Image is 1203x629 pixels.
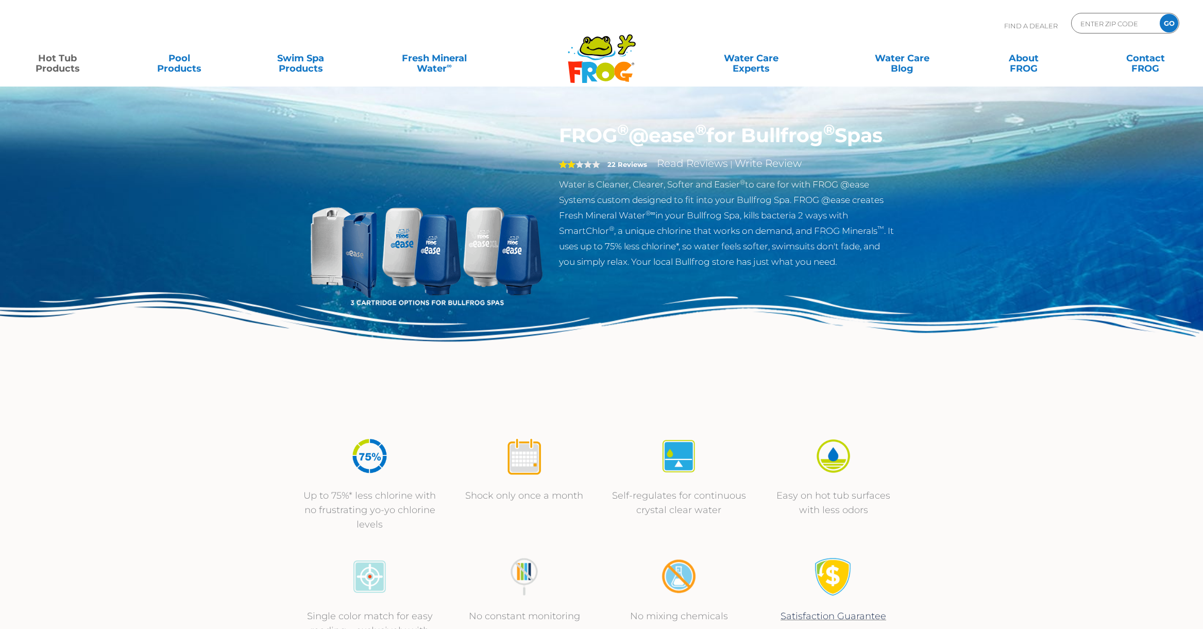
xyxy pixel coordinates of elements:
p: Up to 75%* less chlorine with no frustrating yo-yo chlorine levels [303,488,437,532]
span: 2 [559,160,575,168]
a: Satisfaction Guarantee [781,610,886,622]
a: Water CareExperts [674,48,827,69]
p: Easy on hot tub surfaces with less odors [767,488,901,517]
sup: ® [617,121,629,139]
h1: FROG @ease for Bullfrog Spas [559,124,895,147]
a: Hot TubProducts [10,48,105,69]
p: Shock only once a month [458,488,591,503]
strong: 22 Reviews [607,160,647,168]
a: PoolProducts [132,48,227,69]
sup: ™ [877,225,884,232]
p: No mixing chemicals [612,609,746,623]
sup: ®∞ [646,209,655,217]
p: Self-regulates for continuous crystal clear water [612,488,746,517]
a: Read Reviews [657,157,728,169]
img: no-mixing1 [659,557,698,596]
sup: ® [823,121,835,139]
img: icon-atease-75percent-less [350,437,389,475]
img: icon-atease-shock-once [505,437,544,475]
img: icon-atease-self-regulates [659,437,698,475]
p: Find A Dealer [1004,13,1058,39]
a: ContactFROG [1098,48,1193,69]
a: Water CareBlog [855,48,950,69]
span: | [730,159,733,169]
a: Swim SpaProducts [253,48,348,69]
input: GO [1160,14,1178,32]
a: Fresh MineralWater∞ [375,48,494,69]
img: icon-atease-easy-on [814,437,853,475]
sup: ∞ [447,61,452,70]
a: AboutFROG [976,48,1071,69]
sup: ® [695,121,706,139]
p: Water is Cleaner, Clearer, Softer and Easier to care for with FROG @ease Systems custom designed ... [559,177,895,269]
img: Frog Products Logo [562,21,641,83]
img: icon-atease-color-match [350,557,389,596]
p: No constant monitoring [458,609,591,623]
sup: ® [609,225,614,232]
img: Satisfaction Guarantee Icon [814,557,853,596]
sup: ® [740,178,745,186]
img: no-constant-monitoring1 [505,557,544,596]
a: Write Review [735,157,802,169]
img: bullfrog-product-hero.png [308,124,544,360]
